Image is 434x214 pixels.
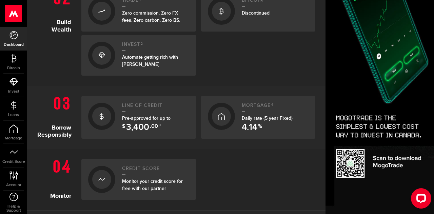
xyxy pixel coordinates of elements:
h2: Invest [122,42,189,51]
sup: 2 [141,42,143,46]
span: Zero commission. Zero FX fees. Zero carbon. Zero BS. [122,10,180,23]
span: % [258,124,262,132]
h2: Line of credit [122,103,189,112]
h1: Borrow Responsibly [37,93,76,139]
a: Credit ScoreMonitor your credit score for free with our partner [81,159,196,200]
span: Daily rate (5 year Fixed) [242,115,293,121]
iframe: LiveChat chat widget [406,186,434,214]
sup: 4 [271,103,274,107]
a: Line of creditPre-approved for up to $ 3,400 .00 3 [81,96,196,139]
h1: Monitor [37,156,76,200]
span: .00 [150,124,158,132]
span: Discontinued [242,10,270,16]
h2: Mortgage [242,103,309,112]
sup: 3 [159,123,161,127]
span: 3,400 [126,123,149,132]
h2: Credit Score [122,166,189,175]
span: Automate getting rich with [PERSON_NAME] [122,54,178,67]
a: Invest2Automate getting rich with [PERSON_NAME] [81,35,196,76]
span: Monitor your credit score for free with our partner [122,178,183,191]
a: Mortgage4Daily rate (5 year Fixed) 4.14 % [201,96,316,139]
span: 4.14 [242,123,257,132]
span: $ [122,124,125,132]
span: Pre-approved for up to [122,115,171,128]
